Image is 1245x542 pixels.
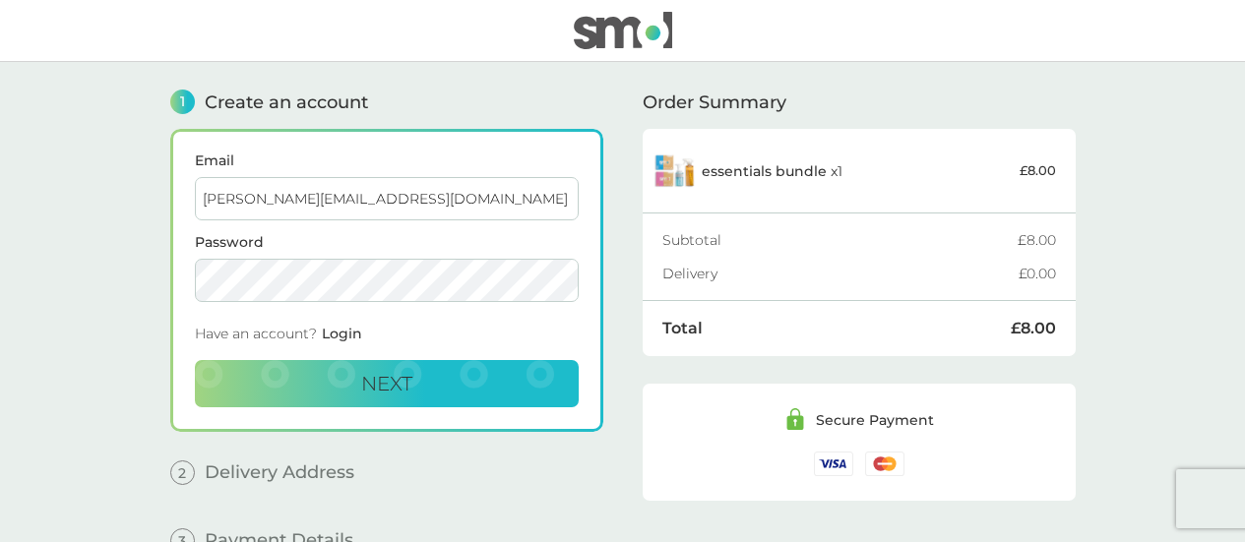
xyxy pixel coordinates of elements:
img: smol [574,12,672,49]
img: /assets/icons/cards/visa.svg [814,452,853,476]
span: Create an account [205,93,368,111]
img: /assets/icons/cards/mastercard.svg [865,452,904,476]
div: Have an account? [195,317,579,360]
p: x 1 [702,163,842,179]
span: 2 [170,460,195,485]
div: Subtotal [662,233,1018,247]
p: £8.00 [1020,160,1056,181]
label: Email [195,153,579,167]
div: £0.00 [1019,267,1056,280]
div: £8.00 [1018,233,1056,247]
div: Total [662,321,1011,336]
button: Next [195,360,579,407]
div: Delivery [662,267,1019,280]
span: Delivery Address [205,463,354,481]
label: Password [195,235,579,249]
span: Login [322,325,362,342]
div: Secure Payment [816,413,934,427]
span: Order Summary [643,93,786,111]
span: 1 [170,90,195,114]
span: Next [361,372,412,395]
span: essentials bundle [702,162,827,180]
div: £8.00 [1011,321,1056,336]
